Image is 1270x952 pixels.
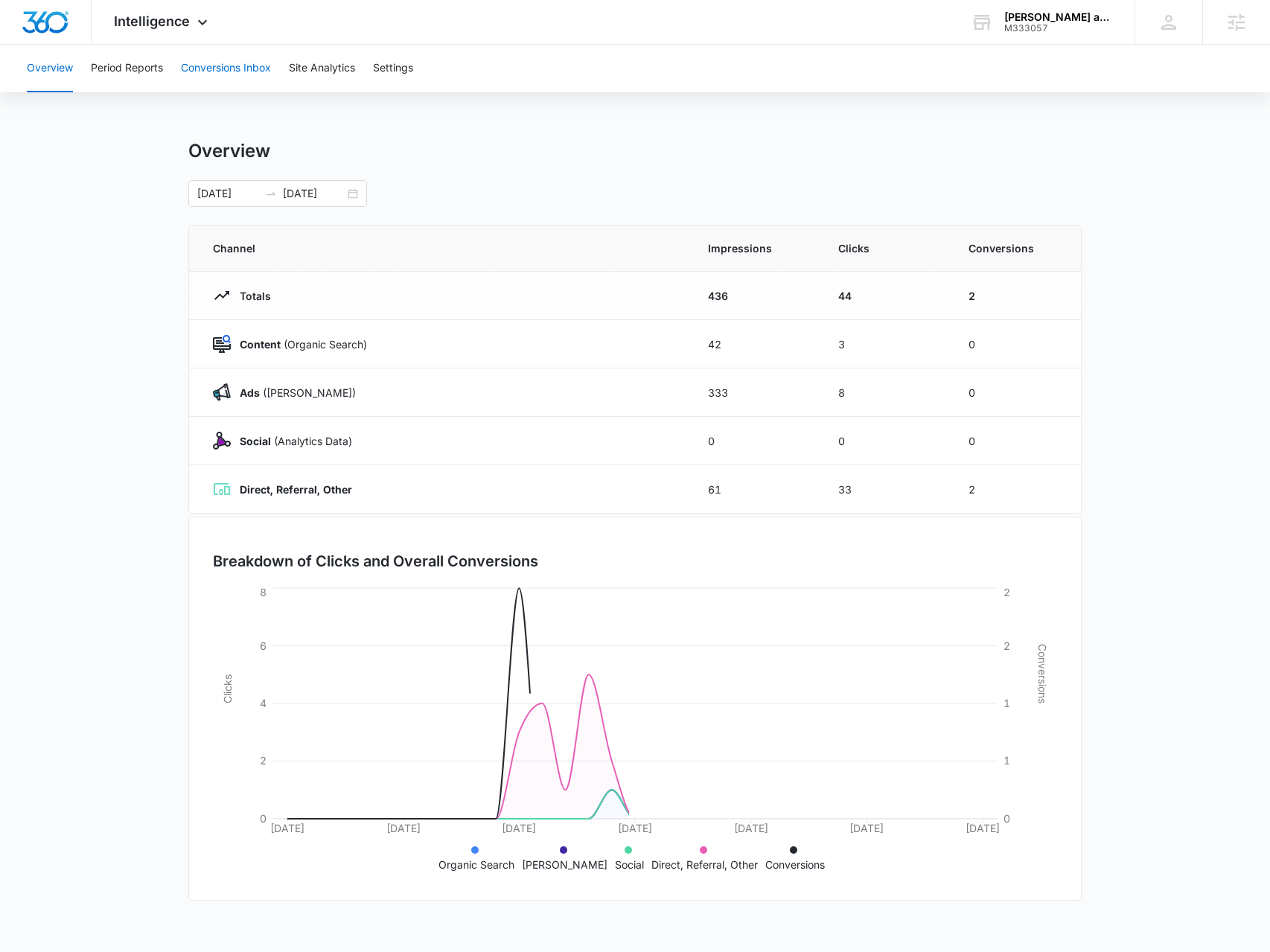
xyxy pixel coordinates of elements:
[438,857,514,872] p: Organic Search
[260,586,267,598] tspan: 8
[951,465,1081,514] td: 2
[260,697,267,709] tspan: 4
[240,483,352,496] strong: Direct, Referral, Other
[690,465,820,514] td: 61
[91,45,163,92] button: Period Reports
[221,674,234,703] tspan: Clicks
[820,272,951,320] td: 44
[734,822,768,834] tspan: [DATE]
[838,240,933,256] span: Clicks
[197,185,259,202] input: Start date
[213,383,231,401] img: Ads
[265,188,277,199] span: to
[690,272,820,320] td: 436
[849,822,884,834] tspan: [DATE]
[765,857,825,872] p: Conversions
[240,435,271,447] strong: Social
[114,13,190,29] span: Intelligence
[1003,812,1010,825] tspan: 0
[265,188,277,199] span: swap-right
[1003,586,1010,598] tspan: 2
[651,857,758,872] p: Direct, Referral, Other
[690,368,820,417] td: 333
[951,272,1081,320] td: 2
[820,368,951,417] td: 8
[260,639,267,652] tspan: 6
[1036,644,1049,703] tspan: Conversions
[213,240,672,256] span: Channel
[213,432,231,450] img: Social
[1004,11,1113,23] div: account name
[231,288,271,304] p: Totals
[213,335,231,353] img: Content
[618,822,652,834] tspan: [DATE]
[820,417,951,465] td: 0
[231,336,367,352] p: (Organic Search)
[951,368,1081,417] td: 0
[270,822,304,834] tspan: [DATE]
[820,465,951,514] td: 33
[213,550,538,572] h3: Breakdown of Clicks and Overall Conversions
[951,320,1081,368] td: 0
[502,822,536,834] tspan: [DATE]
[240,338,281,351] strong: Content
[188,140,270,162] h1: Overview
[690,320,820,368] td: 42
[1003,639,1010,652] tspan: 2
[966,822,1000,834] tspan: [DATE]
[1004,23,1113,33] div: account id
[283,185,345,202] input: End date
[240,386,260,399] strong: Ads
[181,45,271,92] button: Conversions Inbox
[373,45,413,92] button: Settings
[231,385,356,400] p: ([PERSON_NAME])
[1003,754,1010,767] tspan: 1
[969,240,1057,256] span: Conversions
[260,812,267,825] tspan: 0
[289,45,355,92] button: Site Analytics
[386,822,421,834] tspan: [DATE]
[820,320,951,368] td: 3
[615,857,644,872] p: Social
[1003,697,1010,709] tspan: 1
[690,417,820,465] td: 0
[951,417,1081,465] td: 0
[708,240,802,256] span: Impressions
[522,857,607,872] p: [PERSON_NAME]
[260,754,267,767] tspan: 2
[27,45,73,92] button: Overview
[231,433,352,449] p: (Analytics Data)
